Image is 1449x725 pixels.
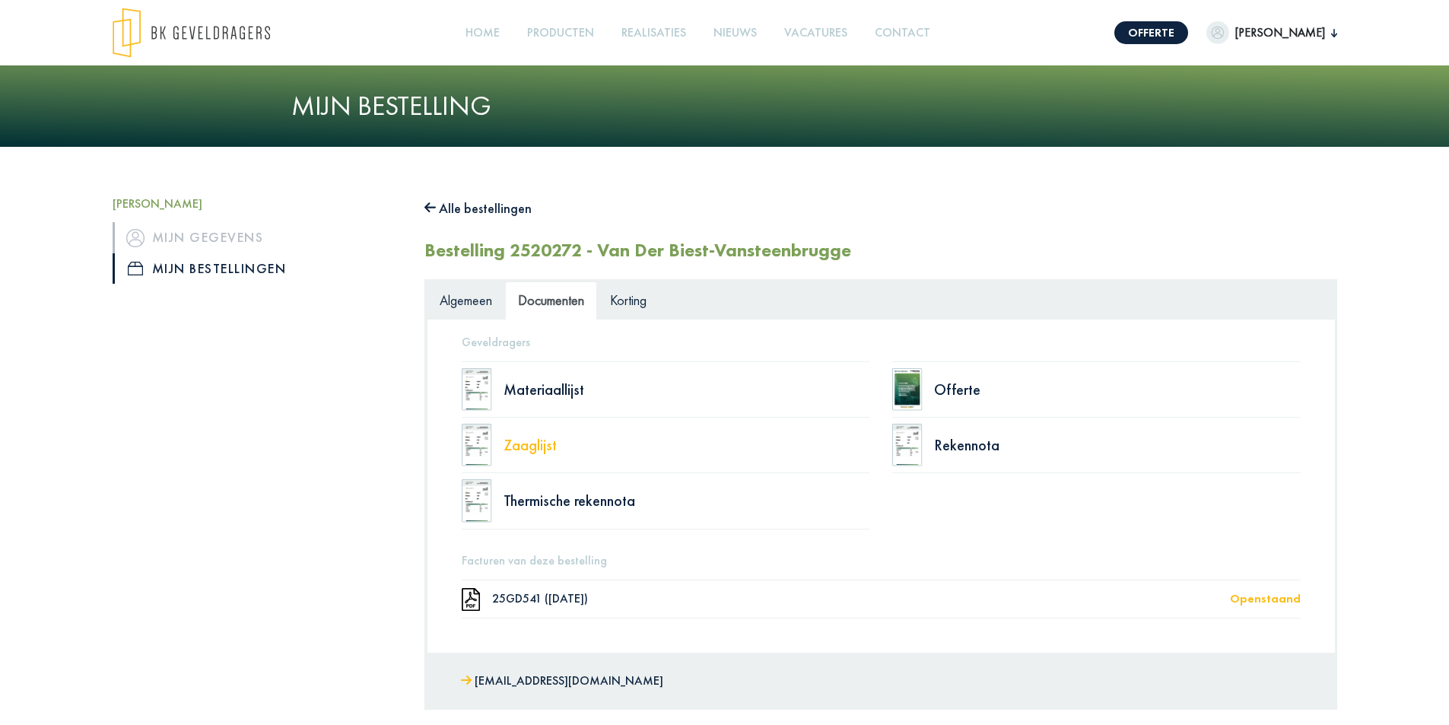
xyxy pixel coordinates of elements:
div: Materiaallijst [504,382,870,397]
a: Nieuws [707,16,763,50]
span: Documenten [518,291,584,309]
h5: Facturen van deze bestelling [462,553,1301,568]
img: doc [462,368,492,411]
a: iconMijn gegevens [113,222,402,253]
a: Offerte [1114,21,1188,44]
div: Openstaand [1230,591,1301,607]
a: [EMAIL_ADDRESS][DOMAIN_NAME] [461,670,663,692]
img: doc [892,368,923,411]
img: doc [462,424,492,466]
div: Thermische rekennota [504,493,870,508]
span: Korting [610,291,647,309]
a: Contact [869,16,936,50]
h5: [PERSON_NAME] [113,196,402,211]
span: Algemeen [440,291,492,309]
img: doc [462,588,481,612]
img: dummypic.png [1206,21,1229,44]
a: Producten [521,16,600,50]
button: [PERSON_NAME] [1206,21,1337,44]
h1: Mijn bestelling [291,90,1158,122]
h2: Bestelling 2520272 - Van Der Biest-Vansteenbrugge [424,240,851,262]
div: Offerte [934,382,1301,397]
a: Home [459,16,506,50]
img: icon [126,229,145,247]
a: iconMijn bestellingen [113,253,402,284]
img: doc [462,479,492,522]
img: logo [113,8,270,58]
h5: Geveldragers [462,335,1301,349]
img: doc [892,424,923,466]
button: Alle bestellingen [424,196,532,221]
span: [PERSON_NAME] [1229,24,1331,42]
img: icon [128,262,143,275]
ul: Tabs [427,281,1335,319]
div: Rekennota [934,437,1301,453]
a: Vacatures [778,16,853,50]
div: 25GD541 ([DATE]) [492,593,1230,605]
div: Zaaglijst [504,437,870,453]
a: Realisaties [615,16,692,50]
